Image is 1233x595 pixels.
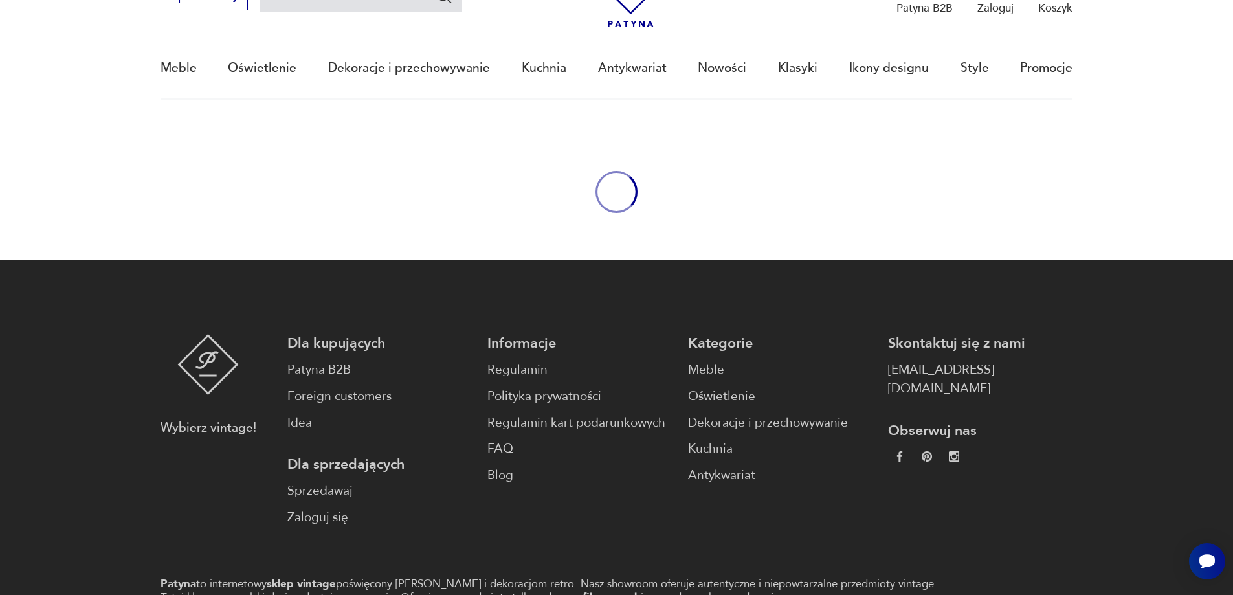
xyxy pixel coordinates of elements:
iframe: Smartsupp widget button [1189,543,1225,579]
p: Koszyk [1038,1,1072,16]
a: Zaloguj się [287,508,472,527]
a: Style [961,38,989,98]
a: [EMAIL_ADDRESS][DOMAIN_NAME] [888,361,1072,398]
a: Antykwariat [688,466,872,485]
p: Obserwuj nas [888,421,1072,440]
strong: sklep vintage [267,576,336,591]
a: Dekoracje i przechowywanie [328,38,490,98]
a: Regulamin [487,361,672,379]
img: da9060093f698e4c3cedc1453eec5031.webp [894,451,905,462]
a: Idea [287,414,472,432]
p: Wybierz vintage! [161,419,256,438]
a: Oświetlenie [688,387,872,406]
a: FAQ [487,440,672,458]
p: Patyna B2B [896,1,953,16]
a: Regulamin kart podarunkowych [487,414,672,432]
img: c2fd9cf7f39615d9d6839a72ae8e59e5.webp [949,451,959,462]
a: Oświetlenie [228,38,296,98]
p: Zaloguj [977,1,1014,16]
p: Kategorie [688,334,872,353]
a: Patyna B2B [287,361,472,379]
a: Polityka prywatności [487,387,672,406]
strong: Patyna [161,576,196,591]
p: Informacje [487,334,672,353]
a: Blog [487,466,672,485]
p: Dla kupujących [287,334,472,353]
a: Nowości [698,38,746,98]
a: Dekoracje i przechowywanie [688,414,872,432]
p: Skontaktuj się z nami [888,334,1072,353]
a: Sprzedawaj [287,482,472,500]
a: Meble [161,38,197,98]
a: Antykwariat [598,38,667,98]
p: Dla sprzedających [287,455,472,474]
a: Meble [688,361,872,379]
a: Klasyki [778,38,817,98]
a: Kuchnia [688,440,872,458]
a: Foreign customers [287,387,472,406]
img: 37d27d81a828e637adc9f9cb2e3d3a8a.webp [922,451,932,462]
a: Ikony designu [849,38,929,98]
a: Kuchnia [522,38,566,98]
a: Promocje [1020,38,1072,98]
img: Patyna - sklep z meblami i dekoracjami vintage [177,334,239,395]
